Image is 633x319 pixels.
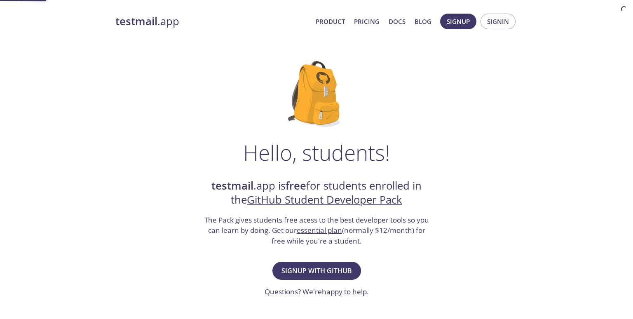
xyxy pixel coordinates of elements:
[316,16,345,27] a: Product
[286,178,306,193] strong: free
[389,16,406,27] a: Docs
[447,16,470,27] span: Signup
[115,14,157,28] strong: testmail
[203,179,430,207] h2: .app is for students enrolled in the
[265,286,369,297] h3: Questions? We're .
[288,61,345,127] img: github-student-backpack.png
[115,14,309,28] a: testmail.app
[203,215,430,246] h3: The Pack gives students free acess to the best developer tools so you can learn by doing. Get our...
[487,16,509,27] span: Signin
[211,178,253,193] strong: testmail
[247,192,402,207] a: GitHub Student Developer Pack
[281,265,352,277] span: Signup with GitHub
[272,262,361,280] button: Signup with GitHub
[354,16,380,27] a: Pricing
[415,16,431,27] a: Blog
[243,140,390,165] h1: Hello, students!
[322,287,367,296] a: happy to help
[440,14,476,29] button: Signup
[481,14,516,29] button: Signin
[297,225,342,235] a: essential plan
